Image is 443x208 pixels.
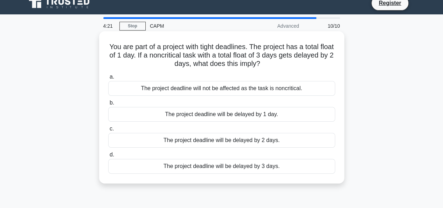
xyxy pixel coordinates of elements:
[110,100,114,106] span: b.
[108,133,335,148] div: The project deadline will be delayed by 2 days.
[110,152,114,157] span: d.
[108,159,335,174] div: The project deadline will be delayed by 3 days.
[99,19,119,33] div: 4:21
[108,107,335,122] div: The project deadline will be delayed by 1 day.
[146,19,242,33] div: CAPM
[108,81,335,96] div: The project deadline will not be affected as the task is noncritical.
[303,19,344,33] div: 10/10
[119,22,146,31] a: Stop
[110,126,114,132] span: c.
[110,74,114,80] span: a.
[108,42,336,68] h5: You are part of a project with tight deadlines. The project has a total float of 1 day. If a nonc...
[242,19,303,33] div: Advanced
